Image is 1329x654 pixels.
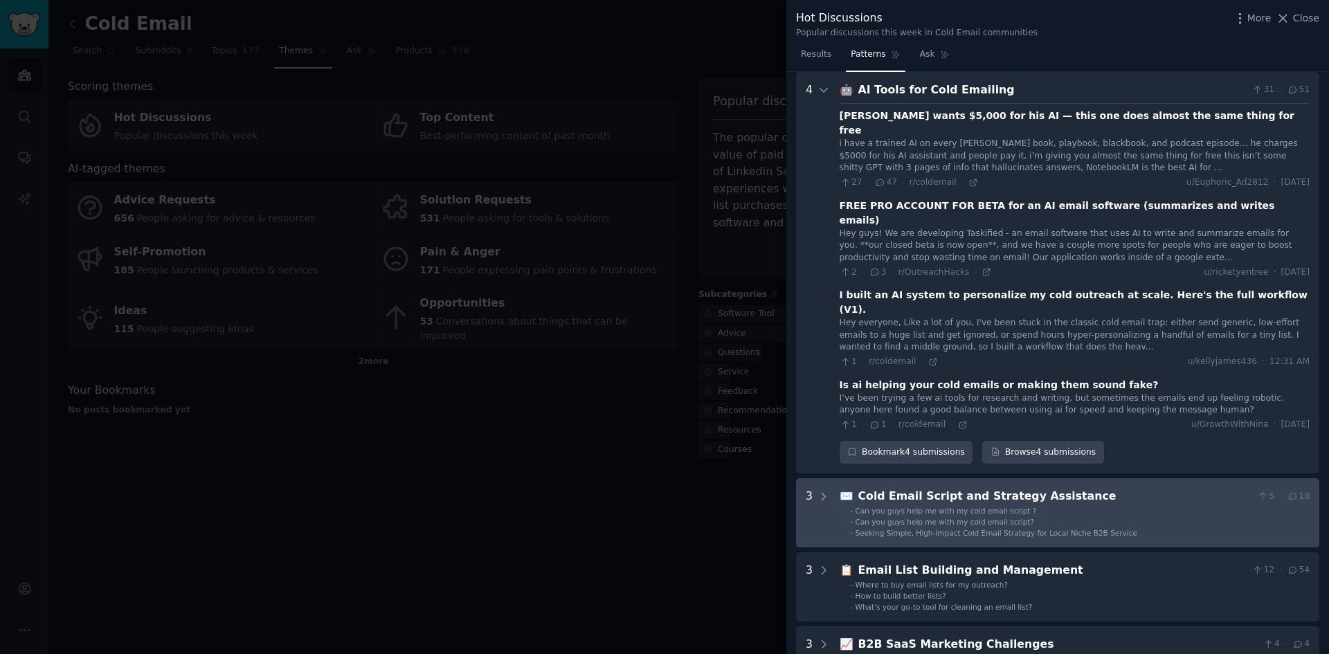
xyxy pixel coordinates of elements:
span: · [891,267,893,277]
span: u/Euphoric_Ad2812 [1186,176,1269,189]
span: Results [801,48,831,61]
span: u/kellyjames436 [1188,356,1257,368]
span: u/GrowthWithNina [1191,419,1269,431]
a: Results [796,44,836,72]
div: FREE PRO ACCOUNT FOR BETA for an AI email software (summarizes and writes emails) [840,199,1310,228]
span: 27 [840,176,862,189]
div: Cold Email Script and Strategy Assistance [858,488,1252,505]
div: AI Tools for Cold Emailing [858,82,1247,99]
div: Bookmark 4 submissions [840,441,973,464]
span: r/coldemail [909,177,956,187]
div: B2B SaaS Marketing Challenges [858,636,1258,653]
span: [DATE] [1281,266,1310,279]
span: · [1274,419,1276,431]
div: Email List Building and Management [858,562,1247,579]
span: · [1274,266,1276,279]
span: · [921,357,923,367]
span: Where to buy email lists for my outreach? [856,581,1008,589]
div: Popular discussions this week in Cold Email communities [796,27,1038,39]
a: Browse4 submissions [982,441,1103,464]
div: - [850,506,853,516]
span: Close [1293,11,1319,26]
span: Can you guys help me with my cold email script ? [856,507,1037,515]
span: How to build better lists? [856,592,946,600]
a: Patterns [846,44,905,72]
span: 3 [869,266,886,279]
span: 31 [1251,84,1274,96]
span: 2 [840,266,857,279]
span: · [950,420,952,430]
span: Ask [920,48,935,61]
span: 5 [1257,491,1274,503]
div: I built an AI system to personalize my cold outreach at scale. Here's the full workflow (V1). [840,288,1310,317]
span: 12:31 AM [1269,356,1310,368]
span: r/coldemail [869,356,916,366]
div: Hey guys! We are developing Taskified - an email software that uses AI to write and summarize ema... [840,228,1310,264]
div: 4 [806,82,813,464]
span: 🤖 [840,83,853,96]
span: · [1279,84,1282,96]
a: Ask [915,44,955,72]
span: Can you guys help me with my cold email script? [856,518,1034,526]
div: - [850,591,853,601]
span: 18 [1287,491,1310,503]
span: · [902,178,904,188]
span: 📈 [840,637,853,651]
span: · [974,267,976,277]
span: · [891,420,893,430]
span: 47 [874,176,897,189]
span: r/coldemail [898,419,946,429]
span: · [862,267,864,277]
span: What's your go-to tool for cleaning an email list? [856,603,1033,611]
span: 1 [869,419,886,431]
div: 3 [806,488,813,538]
div: I’ve been trying a few ai tools for research and writing, but sometimes the emails end up feeling... [840,392,1310,417]
span: · [862,420,864,430]
div: - [850,602,853,612]
div: Is ai helping your cold emails or making them sound fake? [840,378,1159,392]
span: 4 [1292,638,1310,651]
span: 54 [1287,564,1310,576]
span: r/OutreachHacks [898,267,970,277]
span: 12 [1251,564,1274,576]
button: Bookmark4 submissions [840,441,973,464]
span: · [961,178,964,188]
span: · [1285,638,1287,651]
button: More [1233,11,1272,26]
span: [DATE] [1281,176,1310,189]
span: More [1247,11,1272,26]
div: 3 [806,562,813,612]
span: u/ricketyentree [1204,266,1268,279]
span: · [1274,176,1276,189]
span: 📋 [840,563,853,576]
div: Hey everyone, Like a lot of you, I've been stuck in the classic cold email trap: either send gene... [840,317,1310,354]
span: 4 [1263,638,1280,651]
span: 1 [840,419,857,431]
div: [PERSON_NAME] wants $5,000 for his AI — this one does almost the same thing for free [840,109,1310,138]
div: - [850,528,853,538]
span: 51 [1287,84,1310,96]
div: - [850,517,853,527]
span: ✉️ [840,489,853,502]
span: Patterns [851,48,885,61]
span: · [1262,356,1265,368]
span: · [1279,491,1282,503]
span: · [1279,564,1282,576]
span: · [867,178,869,188]
div: i have a trained AI on every [PERSON_NAME] book, playbook, blackbook, and podcast episode… he cha... [840,138,1310,174]
div: Hot Discussions [796,10,1038,27]
div: - [850,580,853,590]
span: 1 [840,356,857,368]
button: Close [1276,11,1319,26]
span: [DATE] [1281,419,1310,431]
span: Seeking Simple, High-Impact Cold Email Strategy for Local Niche B2B Service [856,529,1137,537]
span: · [862,357,864,367]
